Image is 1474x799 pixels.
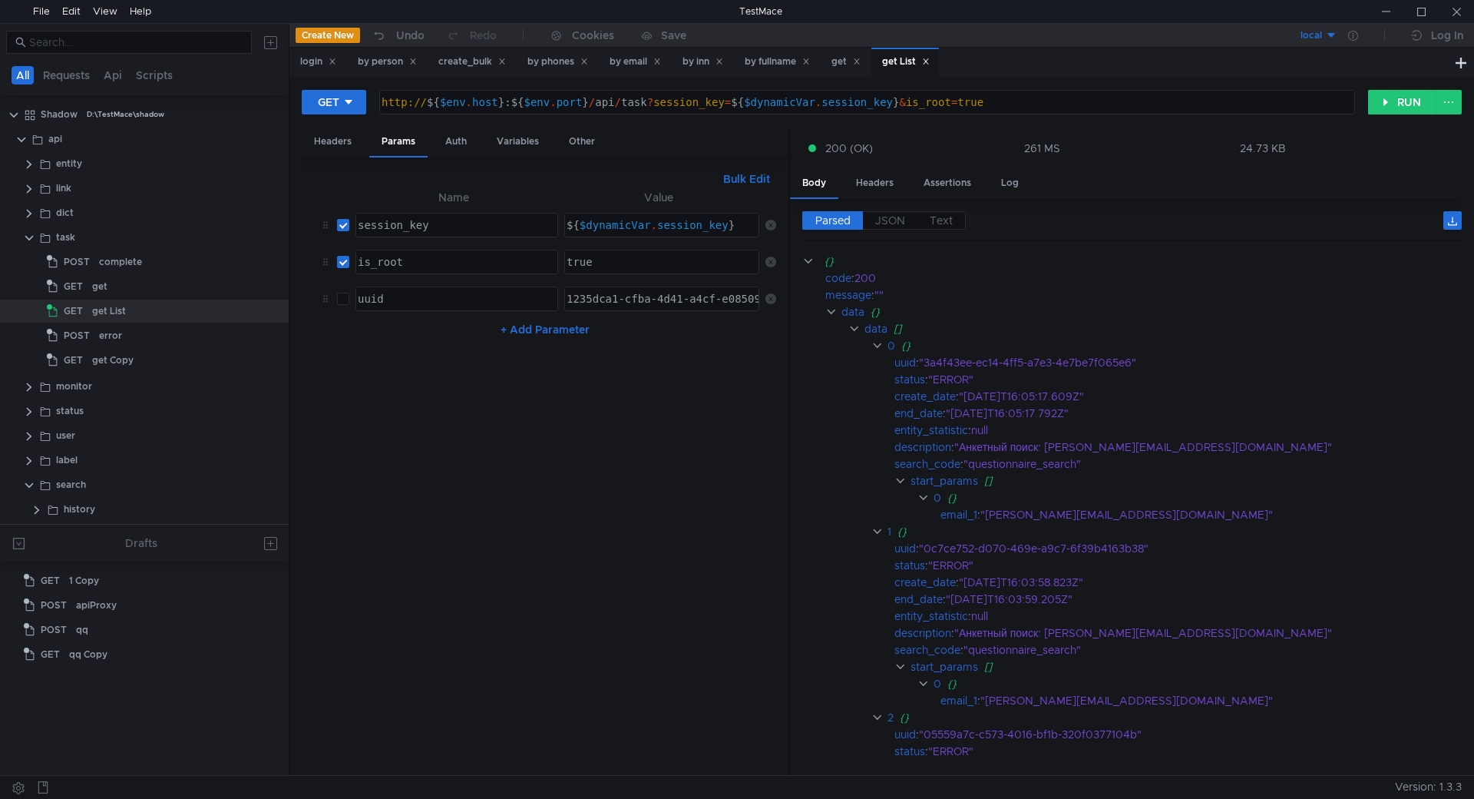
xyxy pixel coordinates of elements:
div: "[PERSON_NAME][EMAIL_ADDRESS][DOMAIN_NAME]" [980,692,1441,709]
div: Cookies [572,26,614,45]
div: message [825,287,871,303]
div: {} [897,523,1440,540]
button: local [1231,23,1337,48]
div: 261 MS [1024,141,1060,155]
div: [] [984,472,1443,489]
div: Variables [484,128,551,156]
div: qq [76,618,88,642]
div: by phones [527,54,588,70]
div: GET [318,94,339,111]
div: Assertions [911,169,983,197]
div: Auth [433,128,479,156]
span: Parsed [815,214,851,227]
span: GET [41,643,60,666]
div: label [56,449,78,472]
span: Text [930,214,953,227]
div: 0 [934,675,941,692]
div: api [48,128,62,151]
div: uuid [894,540,916,557]
div: {} [871,303,1441,320]
div: : [894,405,1462,422]
div: data [841,303,864,320]
div: 2 [887,709,894,726]
span: Version: 1.3.3 [1395,776,1462,798]
div: dict [56,201,74,224]
div: : [894,388,1462,405]
div: get [92,275,107,298]
button: Redo [435,24,507,47]
div: : [894,591,1462,608]
div: "[DATE]T16:05:17.609Z" [959,388,1442,405]
div: description [894,439,951,456]
div: uuid [894,726,916,743]
div: search_code [894,456,960,472]
div: [] [984,658,1443,675]
div: link [56,177,71,200]
span: JSON [875,214,905,227]
div: user [56,424,75,447]
div: null [971,422,1443,439]
button: Create New [296,28,360,43]
div: 24.73 KB [1240,141,1286,155]
span: POST [64,324,90,347]
div: get [831,54,861,70]
div: create_bulk [438,54,506,70]
span: 200 (OK) [825,140,873,157]
div: email_1 [940,692,977,709]
div: "ERROR" [928,743,1441,760]
th: Name [349,188,558,207]
div: "Анкетный поиск: [PERSON_NAME][EMAIL_ADDRESS][DOMAIN_NAME]" [954,625,1442,642]
div: : [894,743,1462,760]
div: : [894,456,1462,472]
div: start_params [911,472,978,489]
div: Log [989,169,1031,197]
div: : [894,540,1462,557]
span: POST [64,250,90,274]
div: local [1300,28,1322,43]
div: apiProxy [76,594,117,617]
div: get List [92,300,126,323]
div: Body [790,169,838,199]
div: "questionnaire_search" [963,642,1443,658]
div: : [894,625,1462,642]
span: GET [64,300,83,323]
div: "" [874,287,1441,303]
div: : [940,506,1462,523]
div: "3a4f43ee-ec14-4ff5-a7e3-4e7be7f065e6" [919,354,1440,371]
div: qq Copy [69,643,107,666]
div: code [825,270,851,287]
div: status [894,743,925,760]
div: search_code [894,642,960,658]
button: GET [302,90,366,114]
div: email_1 [940,506,977,523]
div: login [300,54,336,70]
div: "[DATE]T16:03:58.823Z" [959,574,1442,591]
div: "[DATE]T16:03:59.205Z" [946,591,1442,608]
div: 0 [934,489,941,506]
div: history [64,498,95,521]
div: Drafts [125,534,157,552]
div: 0 [887,337,895,354]
button: Bulk Edit [717,170,776,188]
div: null [971,608,1443,625]
div: "ERROR" [928,557,1441,574]
div: : [894,574,1462,591]
div: : [894,371,1462,388]
div: : [825,287,1462,303]
div: get Copy [92,349,134,372]
div: by inn [682,54,723,70]
div: "[DATE]T16:05:17.792Z" [946,405,1442,422]
div: task [56,226,75,249]
div: {} [901,337,1440,354]
button: + Add Parameter [494,320,596,339]
div: {} [825,253,1440,270]
div: {} [947,675,1440,692]
div: : [894,642,1462,658]
button: Requests [38,66,94,85]
div: error [99,324,122,347]
div: : [894,439,1462,456]
div: entity_statistic [894,422,968,439]
button: Scripts [131,66,177,85]
div: : [894,726,1462,743]
div: 1 [887,523,891,540]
